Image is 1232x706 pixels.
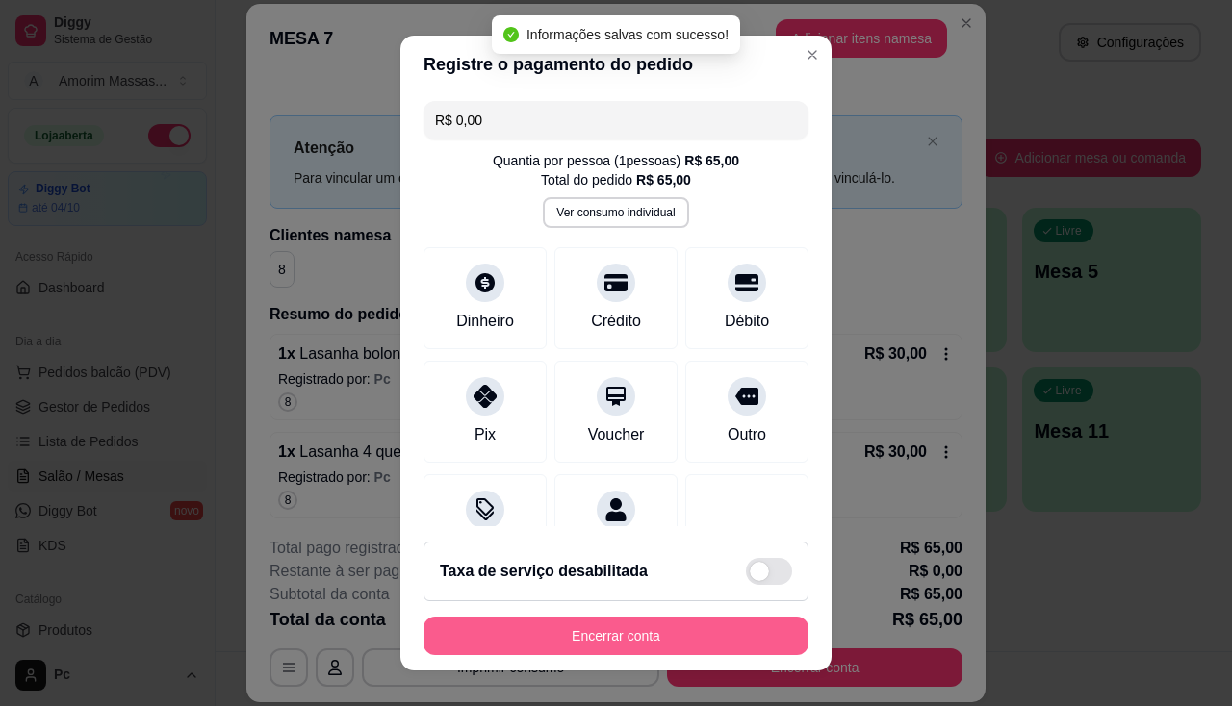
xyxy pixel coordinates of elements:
div: Total do pedido [541,170,691,189]
div: R$ 65,00 [636,170,691,189]
button: Ver consumo individual [543,197,688,228]
button: Close [797,39,828,70]
span: Informações salvas com sucesso! [526,27,729,42]
div: Pix [475,423,496,446]
input: Ex.: hambúrguer de cordeiro [435,101,797,139]
div: Crédito [591,310,641,333]
header: Registre o pagamento do pedido [400,36,832,93]
div: Débito [725,310,769,333]
div: Quantia por pessoa ( 1 pessoas) [493,151,739,170]
div: Outro [728,423,766,446]
h2: Taxa de serviço desabilitada [440,560,648,583]
button: Encerrar conta [423,617,808,655]
div: Voucher [588,423,645,446]
div: R$ 65,00 [684,151,739,170]
div: Dinheiro [456,310,514,333]
span: check-circle [503,27,519,42]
